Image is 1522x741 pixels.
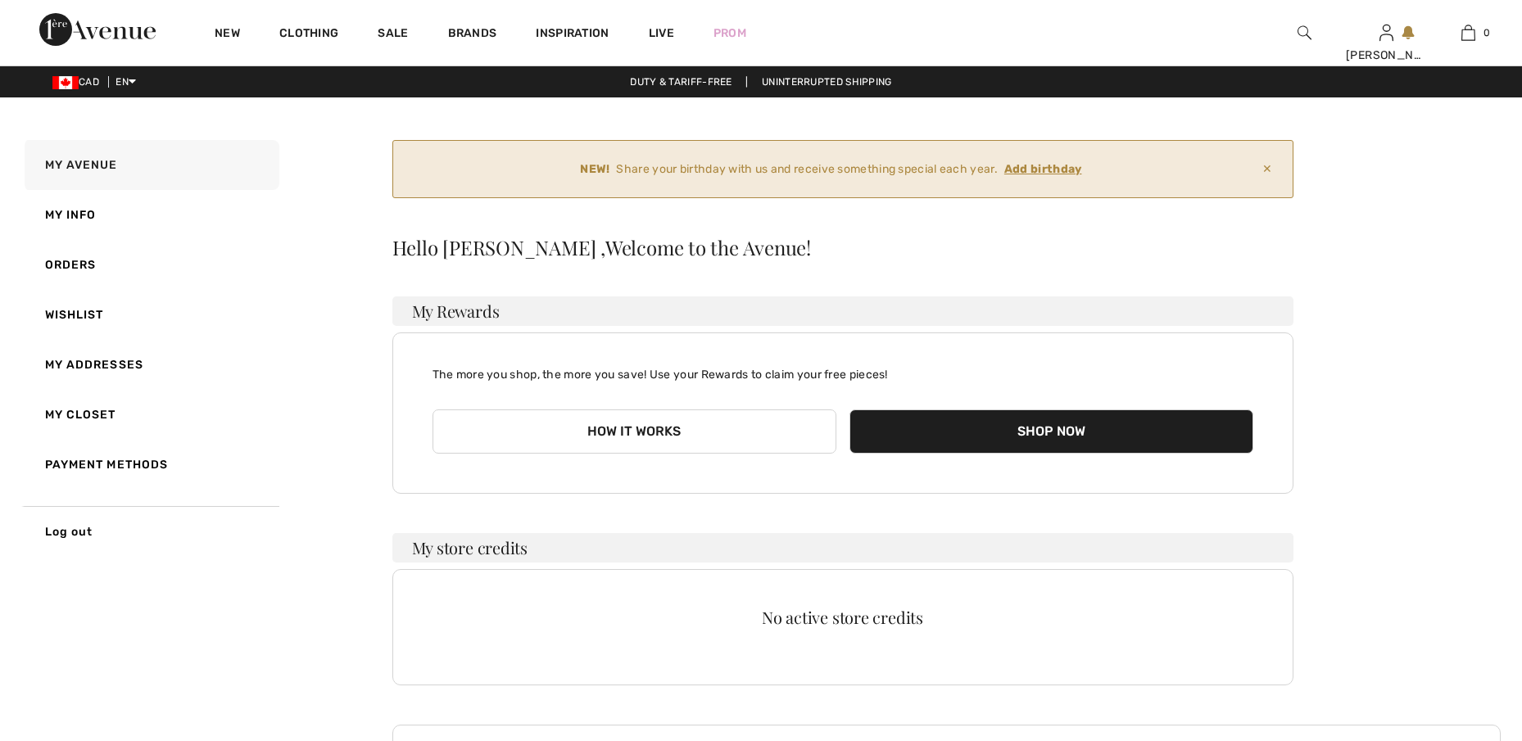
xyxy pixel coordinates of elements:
a: Payment Methods [21,440,279,490]
div: [PERSON_NAME] [1346,47,1426,64]
span: ✕ [1256,154,1279,184]
ins: Add birthday [1004,162,1082,176]
div: Hello [PERSON_NAME] , [392,237,1293,257]
p: The more you shop, the more you save! Use your Rewards to claim your free pieces! [433,353,1253,383]
a: Wishlist [21,290,279,340]
a: New [215,26,240,43]
button: How it works [433,409,836,454]
span: EN [116,76,136,88]
a: My Closet [21,390,279,440]
a: My Addresses [21,340,279,390]
span: Inspiration [536,26,609,43]
a: Brands [448,26,497,43]
span: CAD [52,76,106,88]
h3: My store credits [392,533,1293,563]
span: My Avenue [45,158,118,172]
iframe: Opens a widget where you can chat to one of our agents [1418,692,1506,733]
h3: My Rewards [392,296,1293,326]
img: search the website [1298,23,1311,43]
a: Orders [21,240,279,290]
a: My Info [21,190,279,240]
a: Log out [21,506,279,557]
a: 0 [1428,23,1508,43]
span: 0 [1483,25,1490,40]
a: Live [649,25,674,42]
a: Sale [378,26,408,43]
img: 1ère Avenue [39,13,156,46]
div: Share your birthday with us and receive something special each year. [406,160,1257,178]
a: Sign In [1379,25,1393,40]
img: My Info [1379,23,1393,43]
div: No active store credits [433,609,1253,626]
span: Welcome to the Avenue! [605,237,811,257]
strong: NEW! [580,160,609,178]
a: Prom [713,25,746,42]
img: Canadian Dollar [52,76,79,89]
a: Clothing [279,26,338,43]
button: Shop Now [849,409,1253,454]
img: My Bag [1461,23,1475,43]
